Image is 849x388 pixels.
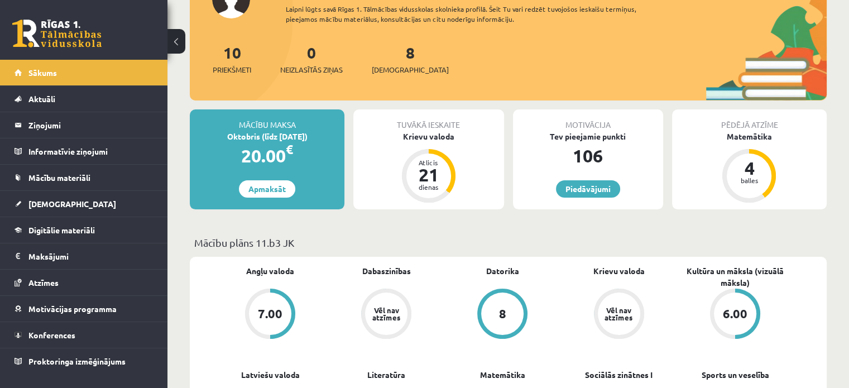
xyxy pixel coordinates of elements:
span: Aktuāli [28,94,55,104]
div: Laipni lūgts savā Rīgas 1. Tālmācības vidusskolas skolnieka profilā. Šeit Tu vari redzēt tuvojošo... [286,4,668,24]
div: Vēl nav atzīmes [603,306,635,321]
p: Mācību plāns 11.b3 JK [194,235,822,250]
a: 0Neizlasītās ziņas [280,42,343,75]
div: Pēdējā atzīme [672,109,827,131]
legend: Ziņojumi [28,112,154,138]
a: Rīgas 1. Tālmācības vidusskola [12,20,102,47]
a: Kultūra un māksla (vizuālā māksla) [677,265,793,289]
span: [DEMOGRAPHIC_DATA] [372,64,449,75]
div: Krievu valoda [353,131,503,142]
div: 20.00 [190,142,344,169]
div: 106 [513,142,663,169]
a: Motivācijas programma [15,296,154,322]
span: € [286,141,293,157]
div: Matemātika [672,131,827,142]
span: Neizlasītās ziņas [280,64,343,75]
a: Piedāvājumi [556,180,620,198]
a: Sports un veselība [701,369,769,381]
span: Mācību materiāli [28,173,90,183]
a: Datorika [486,265,519,277]
a: Proktoringa izmēģinājums [15,348,154,374]
a: Krievu valoda [593,265,645,277]
a: Aktuāli [15,86,154,112]
a: 8[DEMOGRAPHIC_DATA] [372,42,449,75]
div: balles [732,177,766,184]
a: Mācību materiāli [15,165,154,190]
a: Literatūra [367,369,405,381]
span: Konferences [28,330,75,340]
div: 21 [412,166,445,184]
a: Angļu valoda [246,265,294,277]
div: Tev pieejamie punkti [513,131,663,142]
a: Latviešu valoda [241,369,300,381]
span: Sākums [28,68,57,78]
span: Motivācijas programma [28,304,117,314]
span: [DEMOGRAPHIC_DATA] [28,199,116,209]
div: Mācību maksa [190,109,344,131]
a: Sākums [15,60,154,85]
a: Dabaszinības [362,265,411,277]
legend: Maksājumi [28,243,154,269]
a: 6.00 [677,289,793,341]
div: 7.00 [258,308,282,320]
a: Matemātika [480,369,525,381]
span: Proktoringa izmēģinājums [28,356,126,366]
a: 7.00 [212,289,328,341]
a: Maksājumi [15,243,154,269]
a: Krievu valoda Atlicis 21 dienas [353,131,503,204]
a: Ziņojumi [15,112,154,138]
a: 8 [444,289,560,341]
div: 6.00 [723,308,747,320]
div: 4 [732,159,766,177]
div: Motivācija [513,109,663,131]
div: dienas [412,184,445,190]
a: Sociālās zinātnes I [585,369,653,381]
div: Oktobris (līdz [DATE]) [190,131,344,142]
span: Priekšmeti [213,64,251,75]
a: [DEMOGRAPHIC_DATA] [15,191,154,217]
a: Atzīmes [15,270,154,295]
div: Vēl nav atzīmes [371,306,402,321]
div: Tuvākā ieskaite [353,109,503,131]
a: Vēl nav atzīmes [561,289,677,341]
a: Digitālie materiāli [15,217,154,243]
a: Matemātika 4 balles [672,131,827,204]
a: Apmaksāt [239,180,295,198]
span: Atzīmes [28,277,59,288]
span: Digitālie materiāli [28,225,95,235]
a: Konferences [15,322,154,348]
a: Informatīvie ziņojumi [15,138,154,164]
a: Vēl nav atzīmes [328,289,444,341]
div: 8 [499,308,506,320]
div: Atlicis [412,159,445,166]
a: 10Priekšmeti [213,42,251,75]
legend: Informatīvie ziņojumi [28,138,154,164]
